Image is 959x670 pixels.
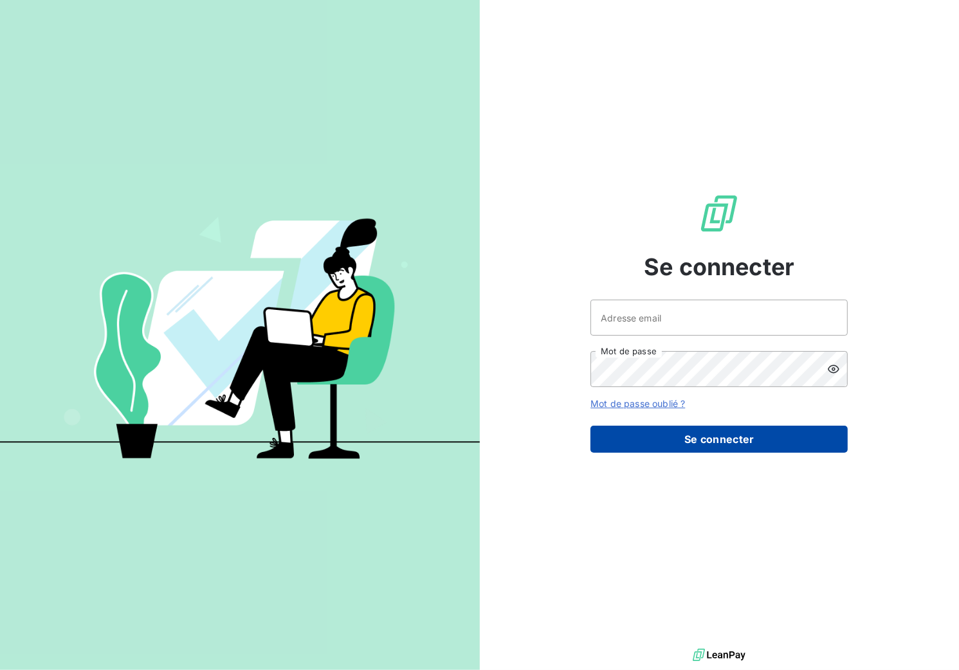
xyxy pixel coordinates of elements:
[590,398,685,409] a: Mot de passe oublié ?
[644,249,794,284] span: Se connecter
[590,300,848,336] input: placeholder
[590,426,848,453] button: Se connecter
[699,193,740,234] img: Logo LeanPay
[693,646,745,665] img: logo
